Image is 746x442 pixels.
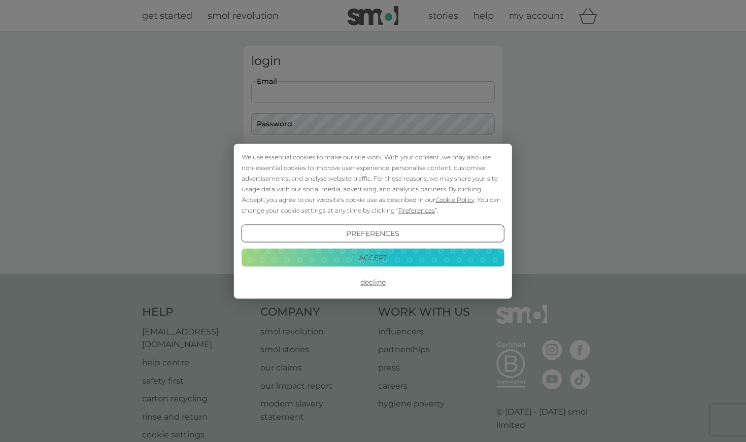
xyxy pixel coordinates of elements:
[435,195,474,203] span: Cookie Policy
[242,249,504,267] button: Accept
[242,151,504,215] div: We use essential cookies to make our site work. With your consent, we may also use non-essential ...
[398,206,435,214] span: Preferences
[234,144,512,298] div: Cookie Consent Prompt
[242,224,504,243] button: Preferences
[242,273,504,291] button: Decline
